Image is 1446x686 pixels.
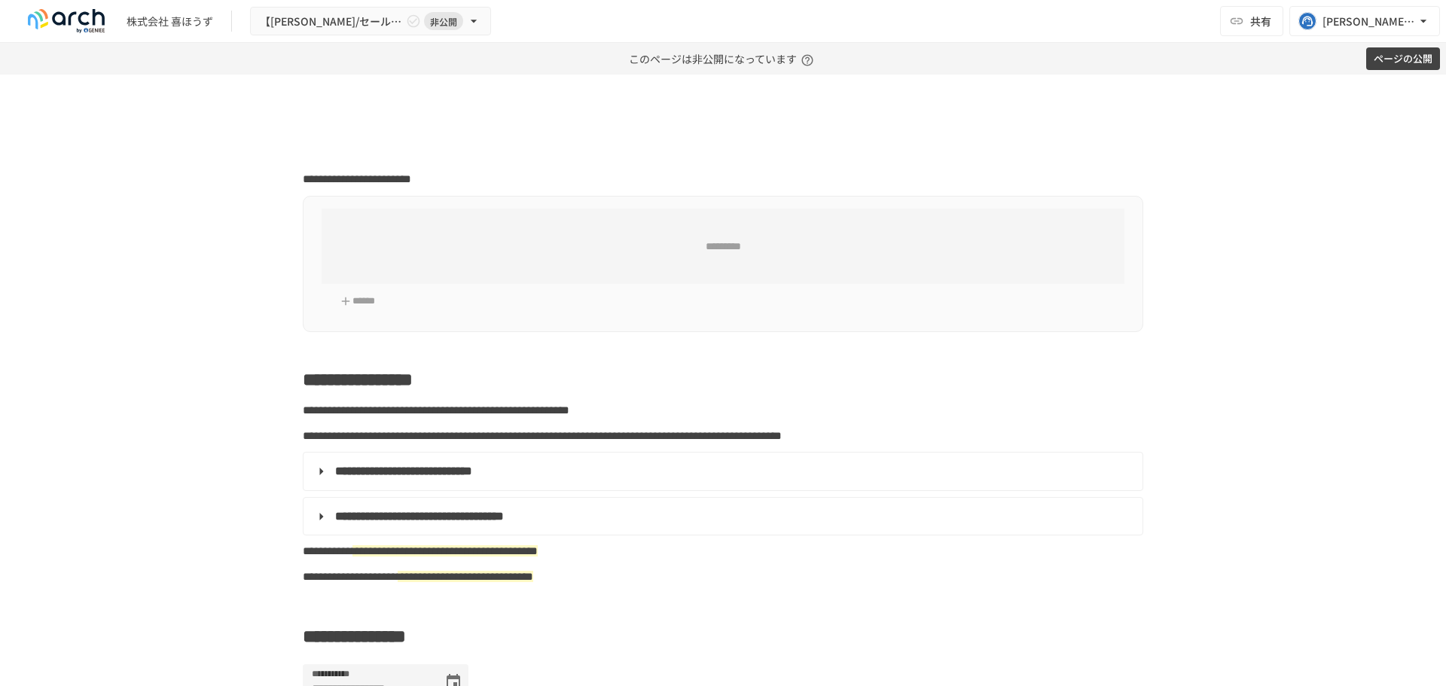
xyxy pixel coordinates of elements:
[1250,13,1271,29] span: 共有
[424,14,463,29] span: 非公開
[1322,12,1416,31] div: [PERSON_NAME][EMAIL_ADDRESS][DOMAIN_NAME]
[250,7,491,36] button: 【[PERSON_NAME]/セールス担当】株式会社喜ほうず様_初期設定サポート非公開
[1220,6,1283,36] button: 共有
[260,12,403,31] span: 【[PERSON_NAME]/セールス担当】株式会社喜ほうず様_初期設定サポート
[1366,47,1440,71] button: ページの公開
[629,43,818,75] p: このページは非公開になっています
[127,14,213,29] div: 株式会社 喜ほうず
[18,9,114,33] img: logo-default@2x-9cf2c760.svg
[1289,6,1440,36] button: [PERSON_NAME][EMAIL_ADDRESS][DOMAIN_NAME]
